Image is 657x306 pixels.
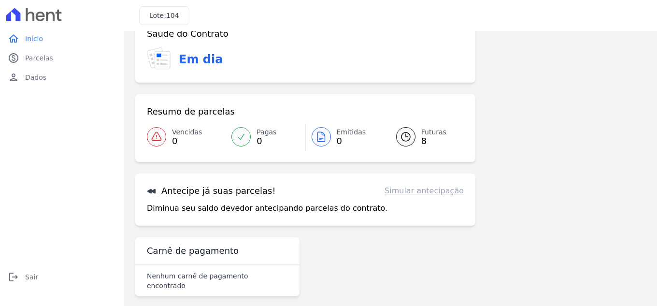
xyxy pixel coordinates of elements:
h3: Carnê de pagamento [147,245,239,257]
i: paid [8,52,19,64]
span: 8 [421,137,446,145]
i: home [8,33,19,44]
p: Diminua seu saldo devedor antecipando parcelas do contrato. [147,203,387,214]
i: logout [8,271,19,283]
p: Nenhum carnê de pagamento encontrado [147,271,288,291]
span: Parcelas [25,53,53,63]
h3: Resumo de parcelas [147,106,235,117]
a: paidParcelas [4,48,120,68]
span: Vencidas [172,127,202,137]
span: 0 [257,137,276,145]
span: Futuras [421,127,446,137]
h3: Lote: [149,11,179,21]
h3: Em dia [179,51,223,68]
h3: Antecipe já suas parcelas! [147,185,276,197]
a: Simular antecipação [385,185,464,197]
span: 0 [172,137,202,145]
a: Vencidas 0 [147,123,226,150]
a: Emitidas 0 [306,123,385,150]
a: homeInício [4,29,120,48]
span: Sair [25,272,38,282]
span: Pagas [257,127,276,137]
a: logoutSair [4,267,120,287]
a: personDados [4,68,120,87]
a: Futuras 8 [385,123,464,150]
span: 104 [166,12,179,19]
span: Início [25,34,43,44]
span: 0 [337,137,366,145]
span: Emitidas [337,127,366,137]
a: Pagas 0 [226,123,305,150]
h3: Saúde do Contrato [147,28,229,40]
span: Dados [25,73,46,82]
i: person [8,72,19,83]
